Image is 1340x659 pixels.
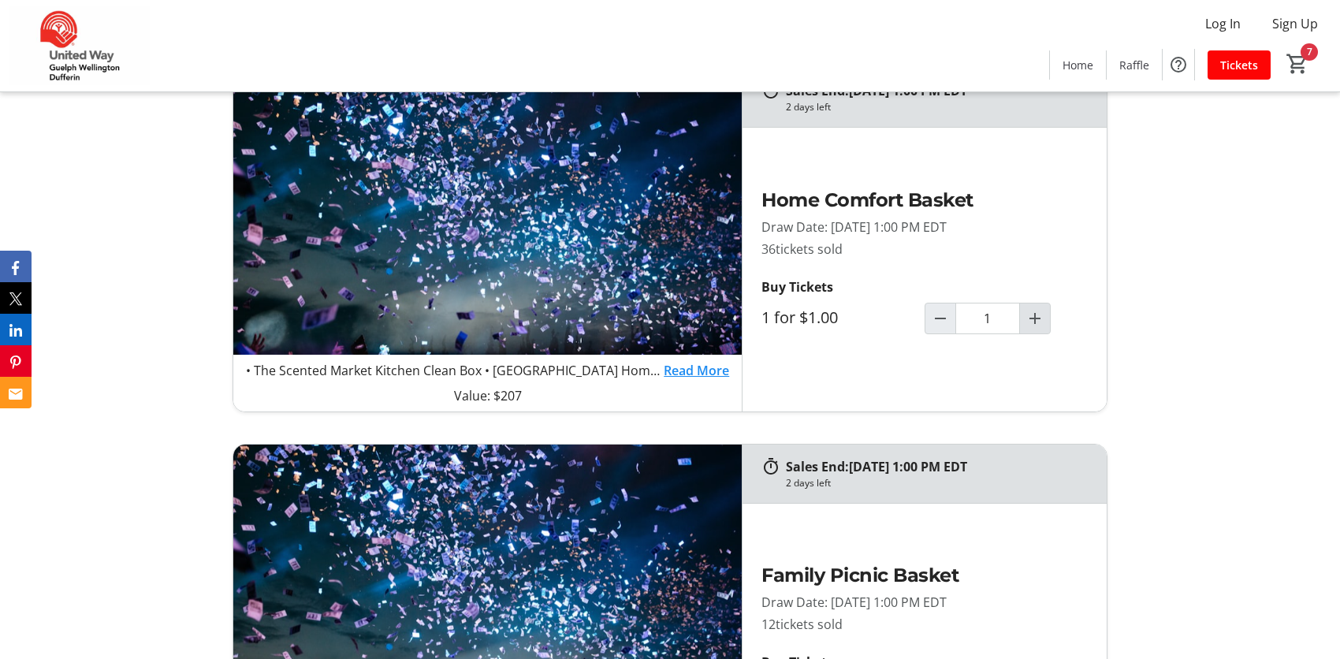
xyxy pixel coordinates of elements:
[786,476,831,490] div: 2 days left
[1163,49,1194,80] button: Help
[786,100,831,114] div: 2 days left
[1272,14,1318,33] span: Sign Up
[761,186,1087,214] h2: Home Comfort Basket
[664,361,729,380] a: Read More
[786,82,849,99] span: Sales End:
[9,6,150,85] img: United Way Guelph Wellington Dufferin's Logo
[246,386,729,405] p: Value: $207
[761,240,1087,259] p: 36 tickets sold
[1063,57,1093,73] span: Home
[925,303,955,333] button: Decrement by one
[1205,14,1241,33] span: Log In
[1260,11,1331,36] button: Sign Up
[1220,57,1258,73] span: Tickets
[1050,50,1106,80] a: Home
[761,218,1087,236] p: Draw Date: [DATE] 1:00 PM EDT
[761,593,1087,612] p: Draw Date: [DATE] 1:00 PM EDT
[849,82,967,99] span: [DATE] 1:00 PM EDT
[761,308,838,327] label: 1 for $1.00
[849,458,967,475] span: [DATE] 1:00 PM EDT
[761,615,1087,634] p: 12 tickets sold
[1119,57,1149,73] span: Raffle
[786,458,849,475] span: Sales End:
[1020,303,1050,333] button: Increment by one
[233,69,742,355] img: Home Comfort Basket
[1283,50,1312,78] button: Cart
[246,361,664,380] p: • The Scented Market Kitchen Clean Box • [GEOGRAPHIC_DATA] Home Sweet Home throw pillow • Acacia ...
[1208,50,1271,80] a: Tickets
[761,278,833,296] strong: Buy Tickets
[1193,11,1253,36] button: Log In
[1107,50,1162,80] a: Raffle
[761,561,1087,590] h2: Family Picnic Basket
